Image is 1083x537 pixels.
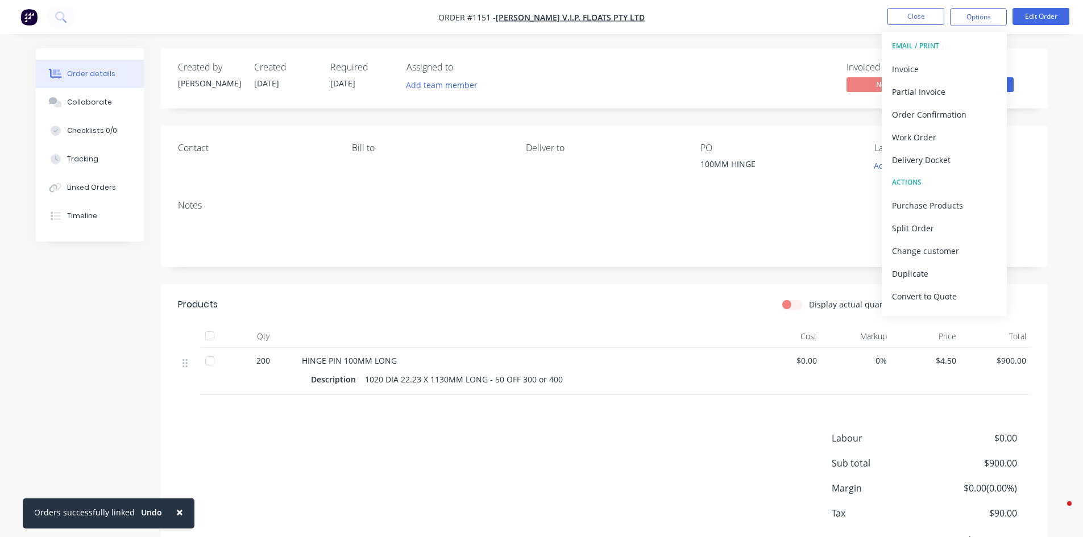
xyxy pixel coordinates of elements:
div: 1020 DIA 22.23 X 1130MM LONG - 50 OFF 300 or 400 [360,371,567,388]
button: Close [887,8,944,25]
span: 200 [256,355,270,367]
div: Bill to [352,143,508,153]
span: Tax [832,506,933,520]
span: $900.00 [965,355,1026,367]
button: Add team member [400,77,483,93]
div: Assigned to [406,62,520,73]
button: Convert to Quote [882,285,1007,307]
span: HINGE PIN 100MM LONG [302,355,397,366]
button: Collaborate [36,88,144,116]
button: Checklists 0/0 [36,116,144,145]
div: [PERSON_NAME] [178,77,240,89]
div: Timeline [67,211,97,221]
div: Total [961,325,1031,348]
div: Delivery Docket [892,152,997,168]
span: [DATE] [330,78,355,89]
div: Invoice [892,61,997,77]
span: Order #1151 - [438,12,496,23]
button: Add team member [406,77,484,93]
span: × [176,504,183,520]
span: Margin [832,481,933,495]
div: 100MM HINGE [700,158,843,174]
span: $90.00 [932,506,1016,520]
span: Sub total [832,456,933,470]
button: ACTIONS [882,171,1007,194]
div: Linked Orders [67,182,116,193]
button: Invoice [882,57,1007,80]
button: Change customer [882,239,1007,262]
div: Qty [229,325,297,348]
div: Order details [67,69,115,79]
div: Description [311,371,360,388]
button: Archive [882,307,1007,330]
button: Add labels [868,158,920,173]
div: Duplicate [892,265,997,282]
button: Tracking [36,145,144,173]
button: Edit Order [1013,8,1069,25]
button: Undo [135,504,168,521]
button: Order details [36,60,144,88]
span: 0% [826,355,887,367]
div: Markup [821,325,891,348]
div: Required [330,62,393,73]
button: Options [950,8,1007,26]
div: Change customer [892,243,997,259]
button: Linked Orders [36,173,144,202]
div: Partial Invoice [892,84,997,100]
div: Price [891,325,961,348]
button: Timeline [36,202,144,230]
div: Contact [178,143,334,153]
button: Work Order [882,126,1007,148]
button: Partial Invoice [882,80,1007,103]
span: [DATE] [254,78,279,89]
button: Close [165,498,194,526]
div: Notes [178,200,1031,211]
div: Convert to Quote [892,288,997,305]
button: Split Order [882,217,1007,239]
iframe: Intercom live chat [1044,498,1072,526]
div: Deliver to [526,143,682,153]
div: PO [700,143,856,153]
div: Archive [892,311,997,327]
span: $4.50 [896,355,957,367]
div: Collaborate [67,97,112,107]
span: $0.00 [757,355,818,367]
div: Orders successfully linked [34,506,135,518]
button: Delivery Docket [882,148,1007,171]
div: EMAIL / PRINT [892,39,997,53]
div: Purchase Products [892,197,997,214]
span: $900.00 [932,456,1016,470]
div: Created [254,62,317,73]
button: Order Confirmation [882,103,1007,126]
button: Duplicate [882,262,1007,285]
div: Order Confirmation [892,106,997,123]
button: Purchase Products [882,194,1007,217]
div: Created by [178,62,240,73]
div: Work Order [892,129,997,145]
div: Checklists 0/0 [67,126,117,136]
span: $0.00 [932,431,1016,445]
span: No [847,77,915,91]
div: ACTIONS [892,175,997,190]
div: Tracking [67,154,98,164]
a: [PERSON_NAME] V.I.P. FLOATS PTY LTD [496,12,645,23]
div: Cost [752,325,822,348]
label: Display actual quantities [809,298,903,310]
div: Products [178,298,218,311]
span: $0.00 ( 0.00 %) [932,481,1016,495]
img: Factory [20,9,38,26]
div: Labels [874,143,1030,153]
div: Invoiced [847,62,932,73]
div: Split Order [892,220,997,236]
span: Labour [832,431,933,445]
button: EMAIL / PRINT [882,35,1007,57]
